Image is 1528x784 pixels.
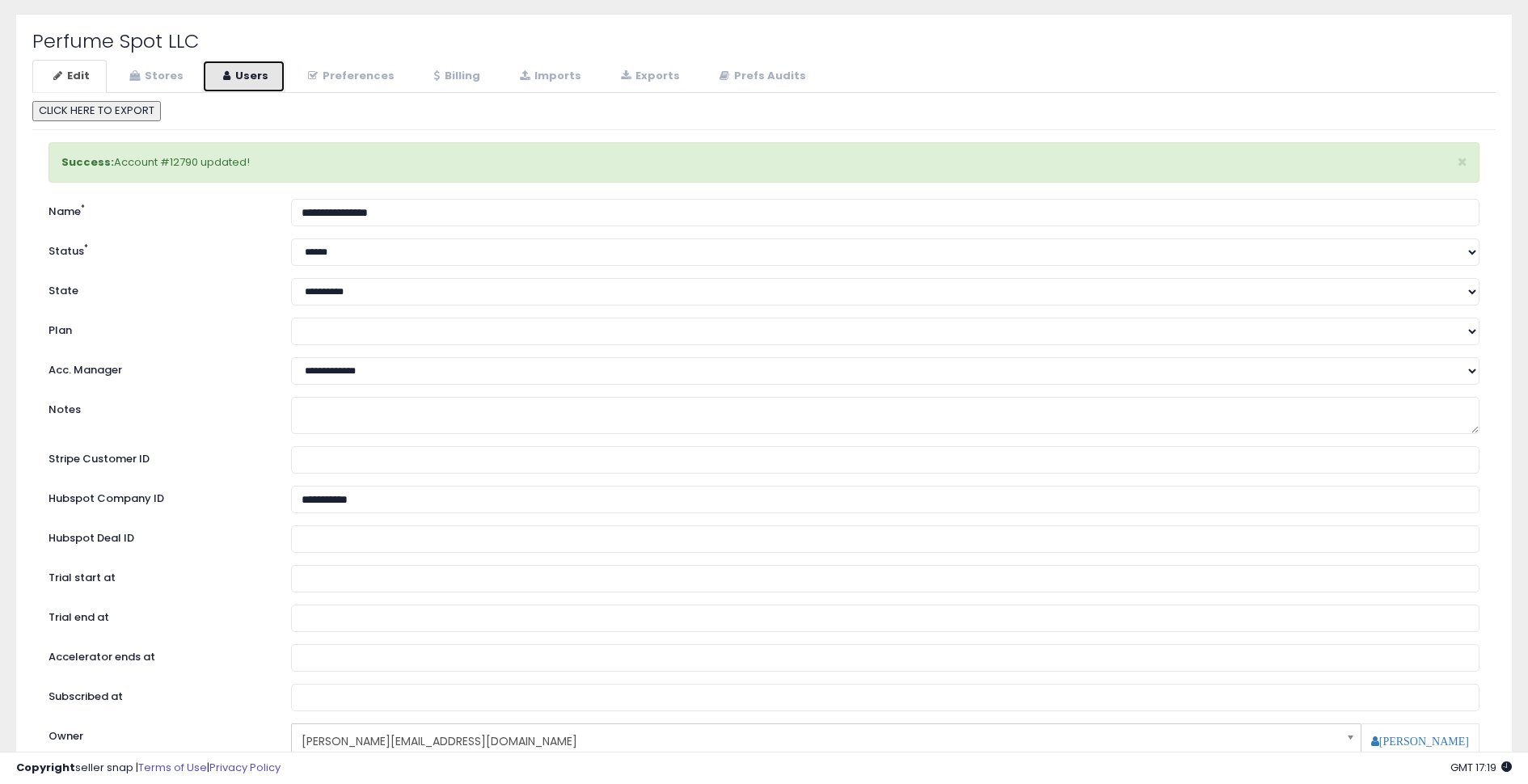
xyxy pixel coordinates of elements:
[1371,736,1469,747] a: [PERSON_NAME]
[36,486,279,507] label: Hubspot Company ID
[36,397,279,418] label: Notes
[36,199,279,220] label: Name
[699,60,823,93] a: Prefs Audits
[36,684,279,705] label: Subscribed at
[138,760,207,775] a: Terms of Use
[1457,154,1467,171] button: ×
[1450,760,1512,775] span: 2025-08-11 17:19 GMT
[287,60,412,93] a: Preferences
[600,60,697,93] a: Exports
[202,60,285,93] a: Users
[32,60,107,93] a: Edit
[36,318,279,339] label: Plan
[16,761,281,776] div: seller snap | |
[413,60,497,93] a: Billing
[32,31,1496,52] h2: Perfume Spot LLC
[32,101,161,121] button: CLICK HERE TO EXPORT
[49,729,83,744] label: Owner
[36,565,279,586] label: Trial start at
[36,357,279,378] label: Acc. Manager
[36,525,279,546] label: Hubspot Deal ID
[108,60,200,93] a: Stores
[36,278,279,299] label: State
[16,760,75,775] strong: Copyright
[36,605,279,626] label: Trial end at
[36,446,279,467] label: Stripe Customer ID
[36,238,279,259] label: Status
[36,644,279,665] label: Accelerator ends at
[302,727,1330,755] span: [PERSON_NAME][EMAIL_ADDRESS][DOMAIN_NAME]
[49,142,1479,183] div: Account #12790 updated!
[61,154,114,170] strong: Success:
[209,760,281,775] a: Privacy Policy
[499,60,598,93] a: Imports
